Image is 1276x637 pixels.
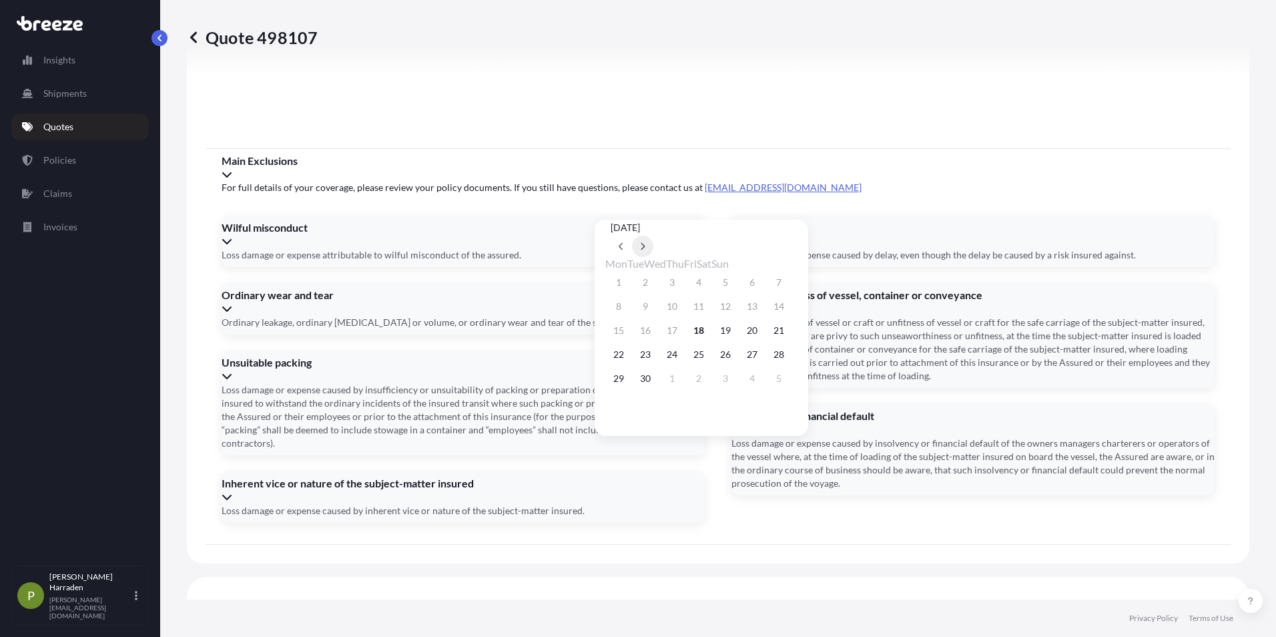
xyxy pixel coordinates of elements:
span: Wednesday [644,257,666,270]
span: Monday [605,257,627,270]
button: 2 [688,368,709,389]
button: 17 [661,320,683,341]
button: 29 [608,368,629,389]
span: Main Exclusions [222,154,1215,168]
button: 5 [715,272,736,293]
button: 25 [688,344,709,365]
a: Policies [11,147,149,174]
span: Delay [731,221,1215,234]
button: 21 [768,320,789,341]
button: 20 [741,320,763,341]
a: Invoices [11,214,149,240]
button: 6 [741,272,763,293]
a: Shipments [11,80,149,107]
span: Sunday [711,257,729,270]
button: 4 [741,368,763,389]
button: 8 [608,296,629,317]
button: 30 [635,368,656,389]
a: Claims [11,180,149,207]
span: Loss damage or expense caused by insufficiency or unsuitability of packing or preparation of the ... [222,383,705,450]
button: 22 [608,344,629,365]
a: Quotes [11,114,149,140]
a: [EMAIL_ADDRESS][DOMAIN_NAME] [705,182,862,193]
button: 16 [635,320,656,341]
button: 14 [768,296,789,317]
button: 28 [768,344,789,365]
div: Main Exclusions [222,154,1215,181]
span: We just need a few more details before we issue the policy [500,596,937,617]
p: Shipments [43,87,87,100]
span: Saturday [697,257,711,270]
span: P [27,589,35,602]
div: Ordinary wear and tear [222,288,705,315]
span: Friday [684,257,697,270]
button: 10 [661,296,683,317]
p: Policies [43,154,76,167]
span: Unseaworthiness of vessel or craft or unfitness of vessel or craft for the safe carriage of the s... [731,316,1215,383]
button: 3 [661,272,683,293]
button: 5 [768,368,789,389]
button: 4 [688,272,709,293]
span: Ordinary wear and tear [222,288,705,302]
p: [PERSON_NAME][EMAIL_ADDRESS][DOMAIN_NAME] [49,596,132,620]
p: Quotes [43,120,73,134]
div: Inherent vice or nature of the subject-matter insured [222,477,705,503]
button: 26 [715,344,736,365]
button: 11 [688,296,709,317]
div: Insolvency or financial default [731,409,1215,436]
p: Claims [43,187,72,200]
p: Invoices [43,220,77,234]
span: Unsuitable packing [222,356,705,369]
button: 27 [741,344,763,365]
span: Loss damage or expense attributable to wilful misconduct of the assured. [222,248,521,262]
p: Insights [43,53,75,67]
button: 23 [635,344,656,365]
button: 24 [661,344,683,365]
span: Inherent vice or nature of the subject-matter insured [222,477,705,490]
button: 12 [715,296,736,317]
button: 1 [661,368,683,389]
div: Unsuitable packing [222,356,705,383]
p: [PERSON_NAME] Harraden [49,572,132,593]
button: 3 [715,368,736,389]
a: Insights [11,47,149,73]
span: For full details of your coverage, please review your policy documents. If you still have questio... [222,181,1215,194]
button: 15 [608,320,629,341]
div: Unseaworthiness of vessel, container or conveyance [731,288,1215,315]
span: Insolvency or financial default [731,409,1215,423]
span: Tuesday [627,257,644,270]
span: Unseaworthiness of vessel, container or conveyance [731,288,1215,302]
span: Loss damage or expense caused by inherent vice or nature of the subject-matter insured. [222,504,585,517]
div: Delay [731,221,1215,248]
span: Loss damage or expense caused by insolvency or financial default of the owners managers charterer... [731,437,1215,490]
a: Privacy Policy [1129,613,1178,624]
button: 19 [715,320,736,341]
div: [DATE] [611,220,792,236]
span: Loss damage or expense caused by delay, even though the delay be caused by a risk insured against. [731,248,1136,262]
p: Quote 498107 [187,27,318,48]
button: 1 [608,272,629,293]
button: 2 [635,272,656,293]
button: 18 [688,320,709,341]
span: Ordinary leakage, ordinary [MEDICAL_DATA] or volume, or ordinary wear and tear of the subject-mat... [222,316,689,329]
a: Terms of Use [1189,613,1233,624]
div: Wilful misconduct [222,221,705,248]
span: Thursday [666,257,684,270]
span: Wilful misconduct [222,221,705,234]
button: 9 [635,296,656,317]
button: 13 [741,296,763,317]
button: 7 [768,272,789,293]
